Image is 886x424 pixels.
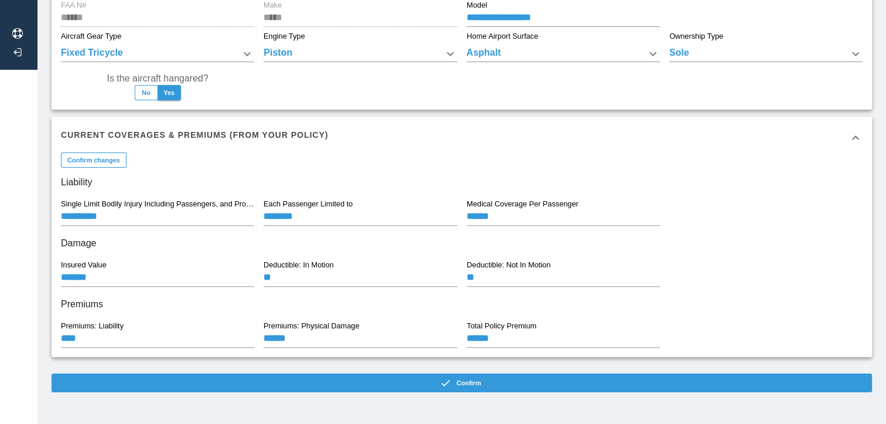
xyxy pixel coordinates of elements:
[61,128,329,141] h6: Current Coverages & Premiums (from your policy)
[669,46,863,62] div: Sole
[61,296,863,313] h6: Premiums
[61,321,124,331] label: Premiums: Liability
[264,260,334,270] label: Deductible: In Motion
[467,321,536,331] label: Total Policy Premium
[467,31,538,42] label: Home Airport Surface
[61,31,121,42] label: Aircraft Gear Type
[52,117,872,159] div: Current Coverages & Premiums (from your policy)
[467,199,579,209] label: Medical Coverage Per Passenger
[61,199,254,209] label: Single Limit Bodily Injury Including Passengers, and Property Damage: Each Occurrence
[467,46,660,62] div: Asphalt
[264,31,305,42] label: Engine Type
[52,374,872,392] button: Confirm
[158,85,181,100] button: Yes
[264,199,353,209] label: Each Passenger Limited to
[61,235,863,252] h6: Damage
[264,46,457,62] div: Piston
[107,72,208,85] label: Is the aircraft hangared?
[61,260,107,270] label: Insured Value
[135,85,158,100] button: No
[61,174,863,191] h6: Liability
[61,46,254,62] div: Fixed Tricycle
[264,321,360,331] label: Premiums: Physical Damage
[669,31,723,42] label: Ownership Type
[61,152,126,168] button: Confirm changes
[467,260,550,270] label: Deductible: Not In Motion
